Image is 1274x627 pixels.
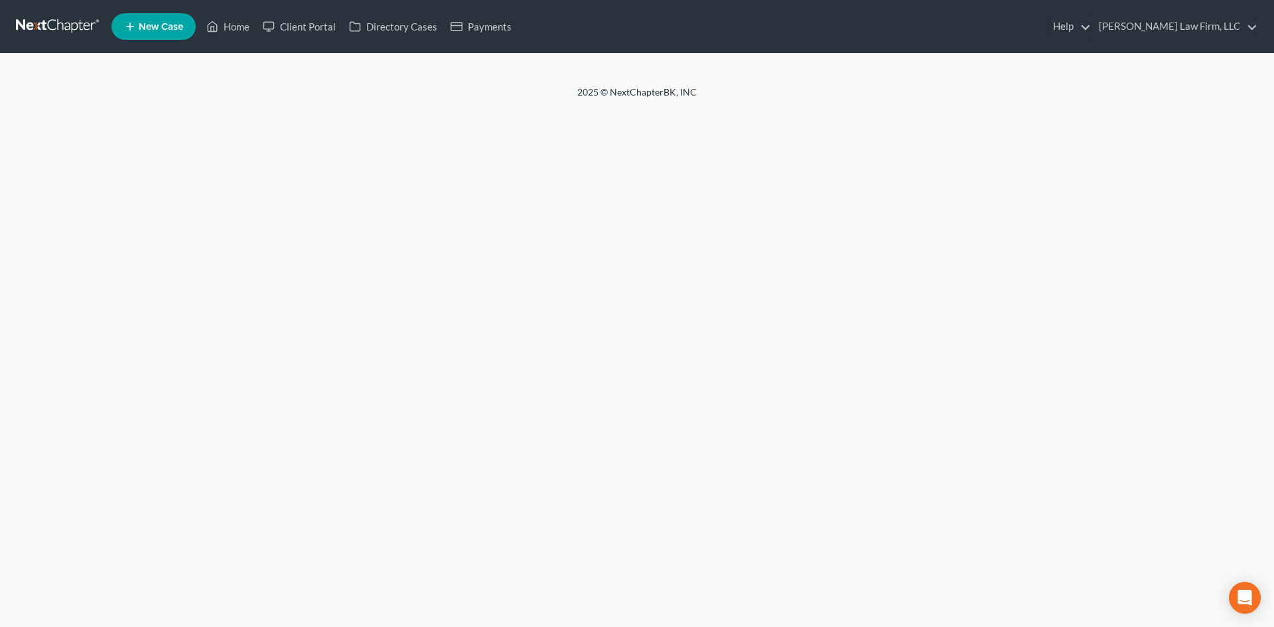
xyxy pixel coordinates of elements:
[1229,582,1261,614] div: Open Intercom Messenger
[259,86,1015,109] div: 2025 © NextChapterBK, INC
[256,15,342,38] a: Client Portal
[342,15,444,38] a: Directory Cases
[111,13,196,40] new-legal-case-button: New Case
[1046,15,1091,38] a: Help
[1092,15,1257,38] a: [PERSON_NAME] Law Firm, LLC
[444,15,518,38] a: Payments
[200,15,256,38] a: Home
